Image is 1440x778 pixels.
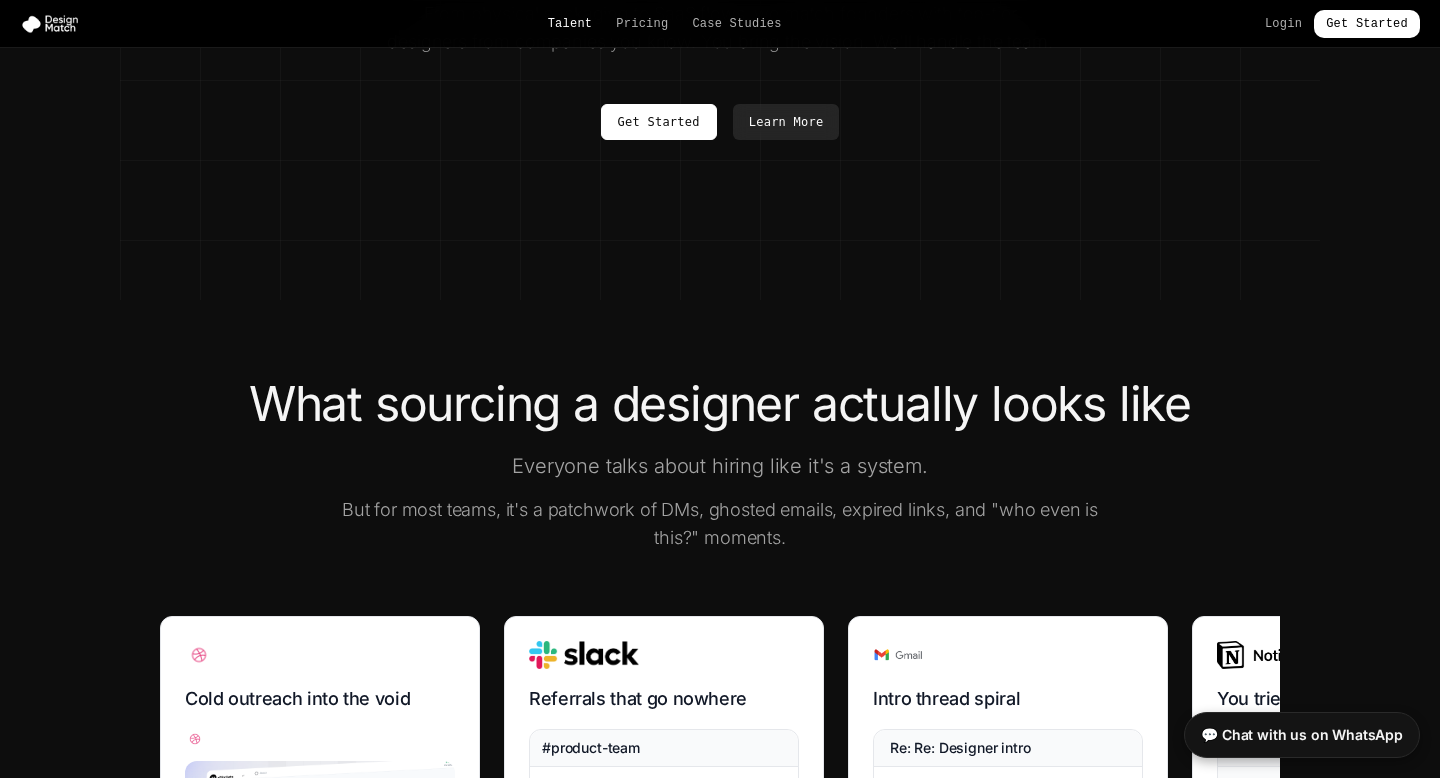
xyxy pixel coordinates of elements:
a: Get Started [601,104,717,140]
a: Pricing [616,16,668,32]
img: Design Match [20,14,88,34]
a: Login [1265,16,1302,32]
div: Re: Re: Designer intro [890,738,1030,758]
a: Case Studies [692,16,781,32]
span: #product-team [542,738,640,758]
h3: Intro thread spiral [873,685,1143,713]
a: Get Started [1314,10,1420,38]
h3: Referrals that go nowhere [529,685,799,713]
p: Everyone talks about hiring like it's a system. [336,452,1104,480]
p: But for most teams, it's a patchwork of DMs, ghosted emails, expired links, and "who even is this... [336,496,1104,552]
img: Slack [529,641,639,669]
img: Notion [1217,641,1298,669]
img: Gmail [873,641,923,669]
h3: Cold outreach into the void [185,685,455,713]
a: Learn More [733,104,840,140]
a: Talent [548,16,593,32]
img: Dribbble [185,641,213,669]
a: 💬 Chat with us on WhatsApp [1184,712,1420,758]
h2: What sourcing a designer actually looks like [160,380,1280,428]
img: Dribbble [185,729,205,749]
